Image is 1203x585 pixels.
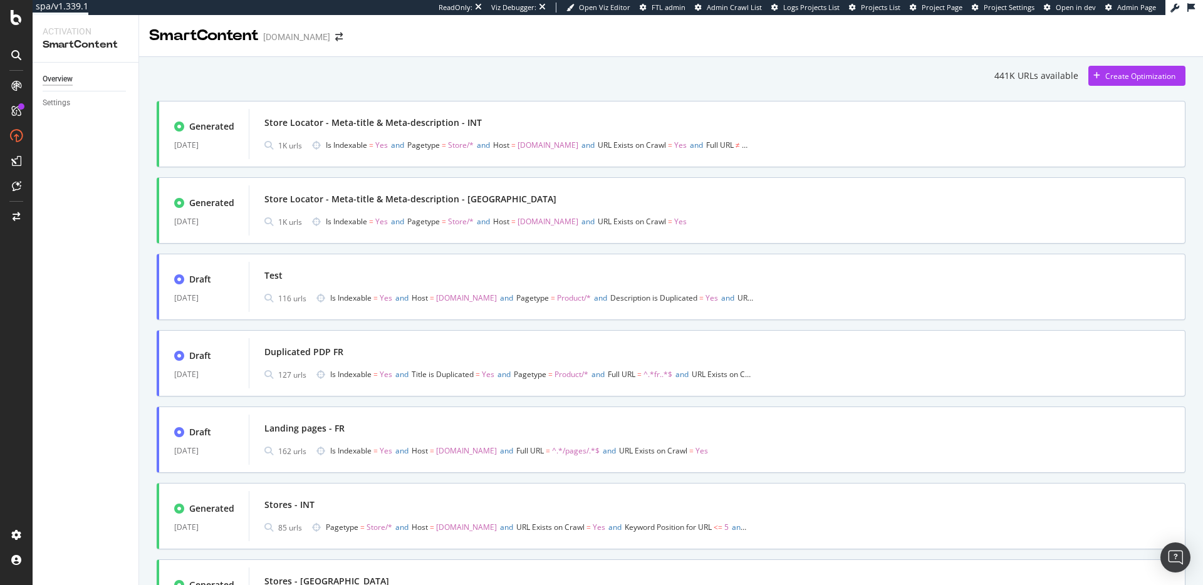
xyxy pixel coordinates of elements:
[264,269,283,282] div: Test
[278,522,302,533] div: 85 urls
[439,3,472,13] div: ReadOnly:
[579,3,630,12] span: Open Viz Editor
[1160,542,1190,572] div: Open Intercom Messenger
[442,216,446,227] span: =
[430,445,434,456] span: =
[476,369,480,380] span: =
[373,445,378,456] span: =
[581,140,595,150] span: and
[668,216,672,227] span: =
[695,445,708,456] span: Yes
[598,216,666,227] span: URL Exists on Crawl
[619,445,687,456] span: URL Exists on Crawl
[732,522,745,532] span: and
[189,273,211,286] div: Draft
[380,369,392,380] span: Yes
[706,140,734,150] span: Full URL
[448,140,474,150] span: Store/*
[174,367,234,382] div: [DATE]
[189,197,234,209] div: Generated
[436,445,497,456] span: [DOMAIN_NAME]
[1056,3,1096,12] span: Open in dev
[1105,3,1156,13] a: Admin Page
[771,3,840,13] a: Logs Projects List
[326,522,358,532] span: Pagetype
[369,140,373,150] span: =
[714,522,722,532] span: <=
[707,3,762,12] span: Admin Crawl List
[369,216,373,227] span: =
[174,520,234,535] div: [DATE]
[721,292,734,303] span: and
[326,216,367,227] span: Is Indexable
[674,140,687,150] span: Yes
[412,369,474,380] span: Title is Duplicated
[692,369,760,380] span: URL Exists on Crawl
[598,140,666,150] span: URL Exists on Crawl
[174,138,234,153] div: [DATE]
[263,31,330,43] div: [DOMAIN_NAME]
[373,292,378,303] span: =
[546,445,550,456] span: =
[514,369,546,380] span: Pagetype
[264,499,315,511] div: Stores - INT
[395,522,409,532] span: and
[430,522,434,532] span: =
[555,369,588,380] span: Product/*
[360,522,365,532] span: =
[625,522,712,532] span: Keyword Position for URL
[391,216,404,227] span: and
[608,369,635,380] span: Full URL
[849,3,900,13] a: Projects List
[278,217,302,227] div: 1K urls
[610,292,697,303] span: Description is Duplicated
[1105,71,1175,81] div: Create Optimization
[189,426,211,438] div: Draft
[518,140,578,150] span: [DOMAIN_NAME]
[43,38,128,52] div: SmartContent
[972,3,1034,13] a: Project Settings
[637,369,642,380] span: =
[491,3,536,13] div: Viz Debugger:
[748,522,789,532] span: Is Indexable
[511,140,516,150] span: =
[699,292,704,303] span: =
[278,140,302,151] div: 1K urls
[278,446,306,457] div: 162 urls
[861,3,900,12] span: Projects List
[407,140,440,150] span: Pagetype
[566,3,630,13] a: Open Viz Editor
[278,293,306,304] div: 116 urls
[1117,3,1156,12] span: Admin Page
[500,522,513,532] span: and
[594,292,607,303] span: and
[189,349,211,362] div: Draft
[1088,66,1185,86] button: Create Optimization
[189,502,234,515] div: Generated
[330,445,372,456] span: Is Indexable
[391,140,404,150] span: and
[994,70,1078,82] div: 441K URLs available
[516,522,585,532] span: URL Exists on Crawl
[330,292,372,303] span: Is Indexable
[43,25,128,38] div: Activation
[591,369,605,380] span: and
[608,522,622,532] span: and
[674,216,687,227] span: Yes
[174,291,234,306] div: [DATE]
[174,443,234,458] div: [DATE]
[581,216,595,227] span: and
[395,369,409,380] span: and
[330,369,372,380] span: Is Indexable
[652,3,685,12] span: FTL admin
[264,346,343,358] div: Duplicated PDP FR
[436,522,497,532] span: [DOMAIN_NAME]
[690,140,703,150] span: and
[326,140,367,150] span: Is Indexable
[586,522,591,532] span: =
[264,193,556,205] div: Store Locator - Meta-title & Meta-description - [GEOGRAPHIC_DATA]
[442,140,446,150] span: =
[518,216,578,227] span: [DOMAIN_NAME]
[668,140,672,150] span: =
[706,292,718,303] span: Yes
